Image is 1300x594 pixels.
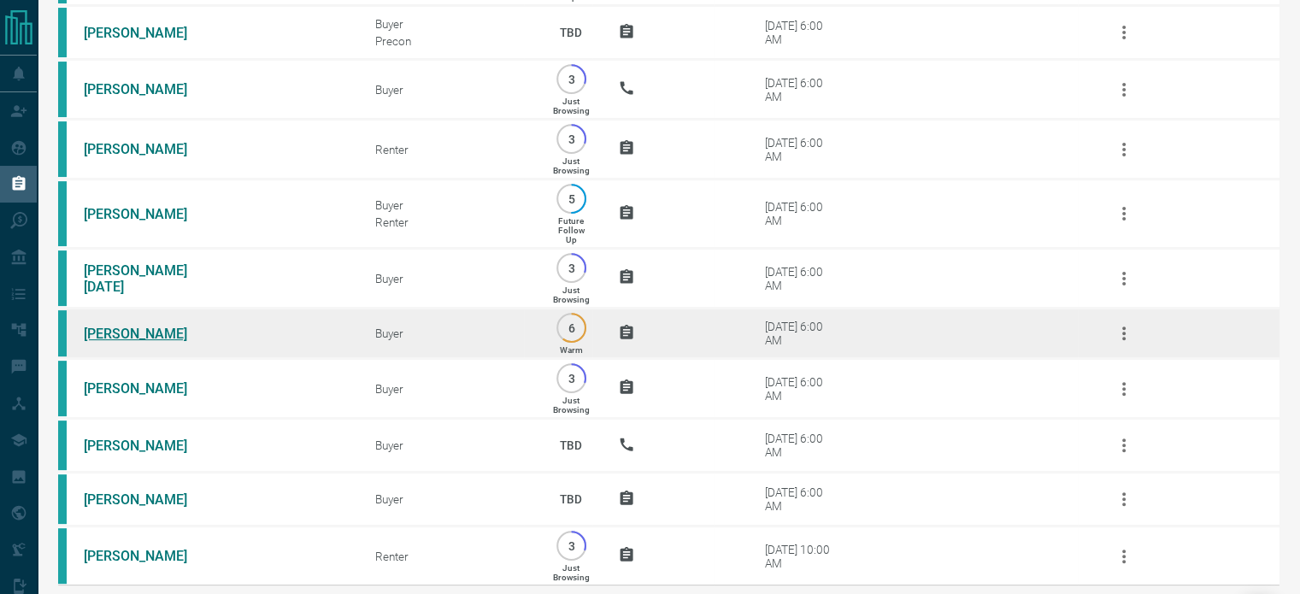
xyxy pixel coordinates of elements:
[375,198,524,212] div: Buyer
[375,83,524,97] div: Buyer
[58,8,67,57] div: condos.ca
[550,422,592,468] p: TBD
[765,200,838,227] div: [DATE] 6:00 AM
[765,76,838,103] div: [DATE] 6:00 AM
[58,121,67,177] div: condos.ca
[58,62,67,117] div: condos.ca
[58,310,67,356] div: condos.ca
[560,345,583,355] p: Warm
[558,216,585,244] p: Future Follow Up
[550,9,592,56] p: TBD
[765,136,838,163] div: [DATE] 6:00 AM
[84,548,212,564] a: [PERSON_NAME]
[84,81,212,97] a: [PERSON_NAME]
[58,361,67,416] div: condos.ca
[765,19,838,46] div: [DATE] 6:00 AM
[84,326,212,342] a: [PERSON_NAME]
[58,421,67,470] div: condos.ca
[84,141,212,157] a: [PERSON_NAME]
[375,34,524,48] div: Precon
[84,491,212,508] a: [PERSON_NAME]
[375,17,524,31] div: Buyer
[765,265,838,292] div: [DATE] 6:00 AM
[553,563,590,582] p: Just Browsing
[58,181,67,246] div: condos.ca
[550,476,592,522] p: TBD
[375,143,524,156] div: Renter
[58,528,67,584] div: condos.ca
[84,438,212,454] a: [PERSON_NAME]
[565,262,578,274] p: 3
[553,97,590,115] p: Just Browsing
[565,132,578,145] p: 3
[375,438,524,452] div: Buyer
[375,272,524,285] div: Buyer
[84,262,212,295] a: [PERSON_NAME][DATE]
[765,375,838,403] div: [DATE] 6:00 AM
[765,485,838,513] div: [DATE] 6:00 AM
[84,380,212,397] a: [PERSON_NAME]
[375,382,524,396] div: Buyer
[84,206,212,222] a: [PERSON_NAME]
[553,396,590,415] p: Just Browsing
[765,543,838,570] div: [DATE] 10:00 AM
[375,550,524,563] div: Renter
[565,539,578,552] p: 3
[375,492,524,506] div: Buyer
[58,474,67,524] div: condos.ca
[553,285,590,304] p: Just Browsing
[765,320,838,347] div: [DATE] 6:00 AM
[565,73,578,85] p: 3
[565,321,578,334] p: 6
[84,25,212,41] a: [PERSON_NAME]
[375,215,524,229] div: Renter
[375,326,524,340] div: Buyer
[553,156,590,175] p: Just Browsing
[765,432,838,459] div: [DATE] 6:00 AM
[565,192,578,205] p: 5
[565,372,578,385] p: 3
[58,250,67,306] div: condos.ca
